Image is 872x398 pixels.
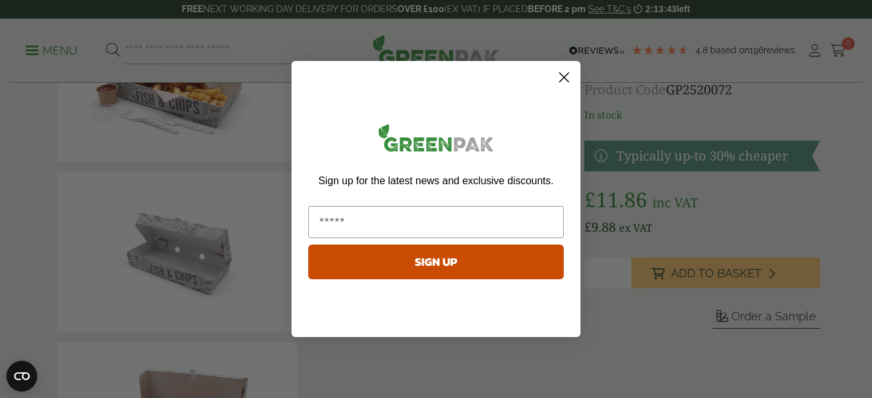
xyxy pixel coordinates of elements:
button: Open CMP widget [6,361,37,392]
img: greenpak_logo [308,119,564,162]
button: SIGN UP [308,245,564,279]
span: Sign up for the latest news and exclusive discounts. [318,175,554,186]
input: Email [308,206,564,238]
button: Close dialog [553,66,575,89]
